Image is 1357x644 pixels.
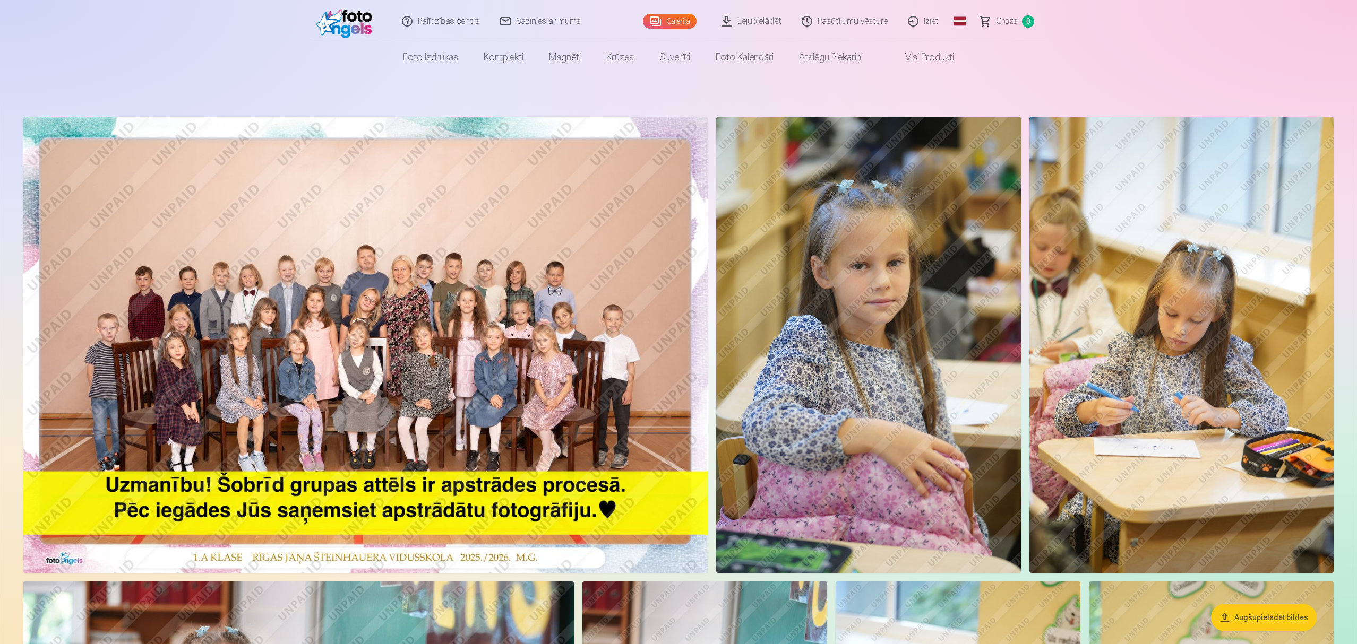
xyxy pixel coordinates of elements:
span: Grozs [996,15,1018,28]
button: Augšupielādēt bildes [1211,604,1317,631]
a: Suvenīri [647,42,703,72]
a: Magnēti [536,42,594,72]
a: Foto kalendāri [703,42,786,72]
a: Visi produkti [875,42,967,72]
a: Komplekti [471,42,536,72]
a: Krūzes [594,42,647,72]
img: /fa1 [316,4,377,38]
a: Atslēgu piekariņi [786,42,875,72]
span: 0 [1022,15,1034,28]
a: Foto izdrukas [390,42,471,72]
a: Galerija [643,14,697,29]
